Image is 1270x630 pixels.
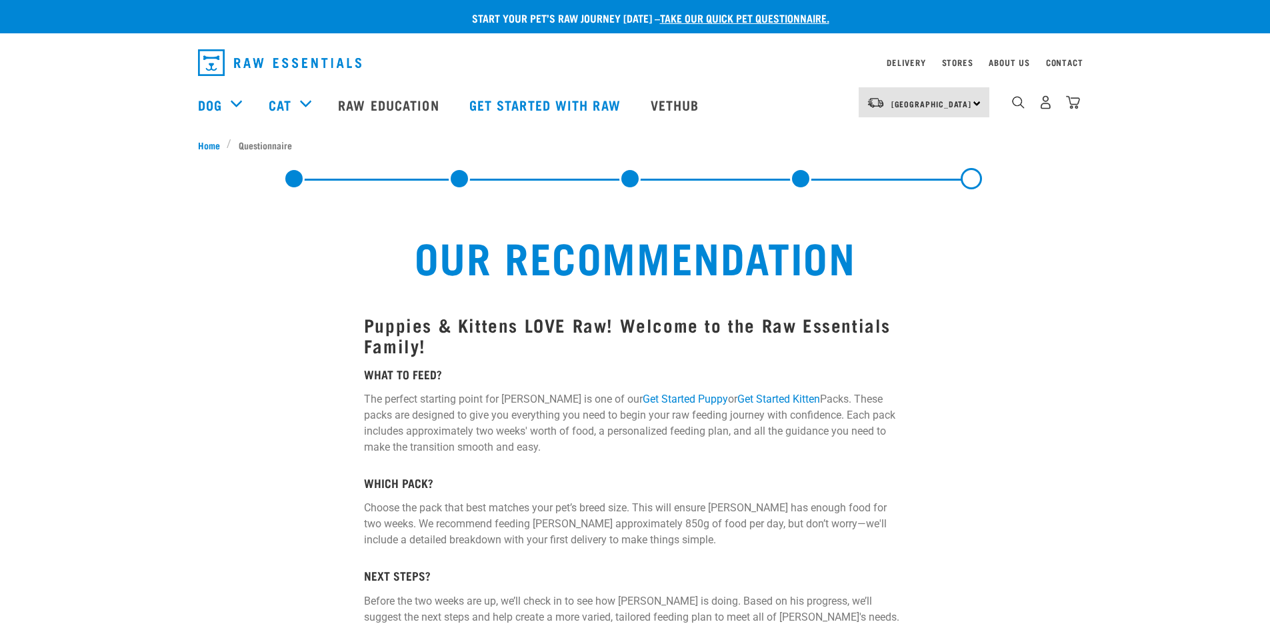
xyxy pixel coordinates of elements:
[1066,95,1080,109] img: home-icon@2x.png
[1046,60,1083,65] a: Contact
[198,49,361,76] img: Raw Essentials Logo
[660,15,829,21] a: take our quick pet questionnaire.
[198,138,1073,152] nav: breadcrumbs
[887,60,925,65] a: Delivery
[269,95,291,115] a: Cat
[867,97,885,109] img: van-moving.png
[637,78,716,131] a: Vethub
[325,78,455,131] a: Raw Education
[364,593,906,625] p: Before the two weeks are up, we’ll check in to see how [PERSON_NAME] is doing. Based on his progr...
[989,60,1029,65] a: About Us
[225,232,1046,280] h2: Our Recommendation
[364,477,906,490] h5: WHICH PACK?
[1012,96,1025,109] img: home-icon-1@2x.png
[643,393,728,405] a: Get Started Puppy
[737,393,820,405] a: Get Started Kitten
[364,391,906,455] p: The perfect starting point for [PERSON_NAME] is one of our or Packs. These packs are designed to ...
[456,78,637,131] a: Get started with Raw
[891,101,972,106] span: [GEOGRAPHIC_DATA]
[198,138,220,152] span: Home
[942,60,973,65] a: Stores
[364,319,891,350] strong: Puppies & Kittens LOVE Raw! Welcome to the Raw Essentials Family!
[364,569,906,583] h5: NEXT STEPS?
[364,368,906,381] h5: WHAT TO FEED?
[364,500,906,548] p: Choose the pack that best matches your pet’s breed size. This will ensure [PERSON_NAME] has enoug...
[187,44,1083,81] nav: dropdown navigation
[198,138,227,152] a: Home
[1039,95,1053,109] img: user.png
[198,95,222,115] a: Dog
